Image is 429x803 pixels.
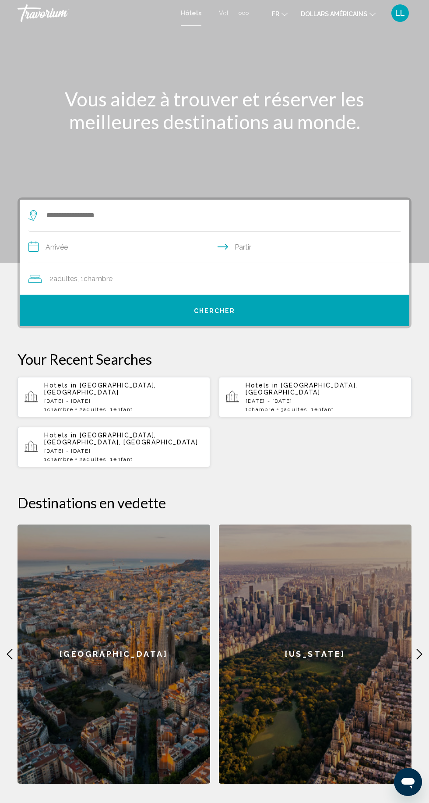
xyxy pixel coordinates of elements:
font: Chercher [194,307,236,314]
span: Chambre [47,456,74,462]
span: [GEOGRAPHIC_DATA], [GEOGRAPHIC_DATA] [246,382,358,396]
a: Vol. [219,10,230,17]
button: Hotels in [GEOGRAPHIC_DATA], [GEOGRAPHIC_DATA], [GEOGRAPHIC_DATA][DATE] - [DATE]1Chambre2Adultes,... [18,426,210,468]
span: Adultes [284,406,307,412]
span: [GEOGRAPHIC_DATA], [GEOGRAPHIC_DATA], [GEOGRAPHIC_DATA] [44,432,198,446]
p: [DATE] - [DATE] [246,398,404,404]
font: , 1 [77,275,84,283]
span: Adultes [83,456,106,462]
font: Vous aidez à trouver et réserver les meilleures destinations au monde. [65,88,364,133]
span: , 1 [307,406,334,412]
span: , 1 [106,406,133,412]
span: 2 [79,456,106,462]
font: dollars américains [301,11,367,18]
span: Enfant [113,406,133,412]
font: fr [272,11,279,18]
span: Hotels in [44,432,77,439]
button: Hotels in [GEOGRAPHIC_DATA], [GEOGRAPHIC_DATA][DATE] - [DATE]1Chambre3Adultes, 1Enfant [219,377,411,418]
span: Adultes [83,406,106,412]
font: Chambre [84,275,113,283]
span: Enfant [113,456,133,462]
a: [US_STATE] [219,525,411,784]
span: 3 [281,406,307,412]
font: LL [395,8,405,18]
button: Menu utilisateur [389,4,411,22]
a: Hôtels [181,10,201,17]
span: , 1 [106,456,133,462]
span: Chambre [47,406,74,412]
a: [GEOGRAPHIC_DATA] [18,525,210,784]
button: Changer de devise [301,7,376,20]
button: Éléments de navigation supplémentaires [239,6,249,20]
button: Voyageurs : 2 adultes, 0 enfants [20,263,409,295]
span: Chambre [249,406,275,412]
span: 1 [44,406,73,412]
button: Dates d'arrivée et de départ [28,232,401,263]
a: Travorium [18,4,172,22]
span: Hotels in [246,382,278,389]
iframe: Bouton de lancement de la fenêtre de messagerie [394,768,422,796]
font: adultes [53,275,77,283]
p: [DATE] - [DATE] [44,398,203,404]
p: Your Recent Searches [18,350,411,368]
button: Changer de langue [272,7,288,20]
button: Hotels in [GEOGRAPHIC_DATA], [GEOGRAPHIC_DATA][DATE] - [DATE]1Chambre2Adultes, 1Enfant [18,377,210,418]
h2: Destinations en vedette [18,494,411,511]
span: [GEOGRAPHIC_DATA], [GEOGRAPHIC_DATA] [44,382,156,396]
span: Enfant [314,406,334,412]
div: Widget de recherche [20,200,409,326]
span: 1 [246,406,274,412]
button: Chercher [20,295,409,326]
span: Hotels in [44,382,77,389]
span: 1 [44,456,73,462]
span: 2 [79,406,106,412]
font: 2 [49,275,53,283]
p: [DATE] - [DATE] [44,448,203,454]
